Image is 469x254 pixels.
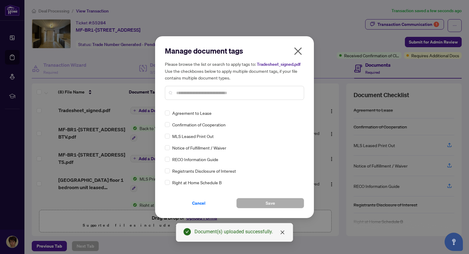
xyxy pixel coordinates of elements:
div: Document(s) uploaded successfully. [195,228,285,235]
span: Right at Home Schedule B [172,179,222,186]
h5: Please browse the list or search to apply tags to: Use the checkboxes below to apply multiple doc... [165,61,304,81]
a: Close [279,229,286,236]
span: Agreement to Lease [172,110,212,116]
span: Tradesheet_signed.pdf [257,62,300,67]
span: Confirmation of Cooperation [172,121,226,128]
button: Save [236,198,304,208]
span: check-circle [184,228,191,235]
span: Registrants Disclosure of Interest [172,168,236,174]
span: close [280,230,285,235]
span: close [293,46,303,56]
span: Notice of Fulfillment / Waiver [172,144,226,151]
span: RECO Information Guide [172,156,218,163]
h2: Manage document tags [165,46,304,56]
button: Open asap [445,233,463,251]
button: Cancel [165,198,233,208]
span: MLS Leased Print Out [172,133,214,139]
span: Cancel [192,198,205,208]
